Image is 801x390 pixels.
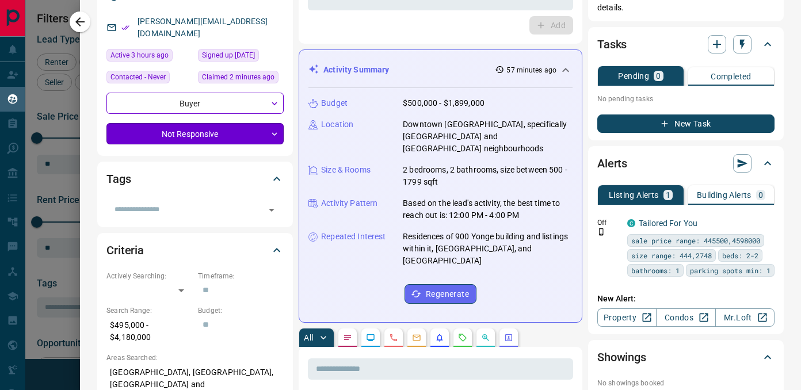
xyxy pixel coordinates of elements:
[403,197,573,221] p: Based on the lead's activity, the best time to reach out is: 12:00 PM - 4:00 PM
[597,343,775,371] div: Showings
[711,72,752,81] p: Completed
[138,17,268,38] a: [PERSON_NAME][EMAIL_ADDRESS][DOMAIN_NAME]
[656,72,661,80] p: 0
[597,114,775,133] button: New Task
[106,93,284,114] div: Buyer
[403,97,485,109] p: $500,000 - $1,899,000
[264,202,280,218] button: Open
[321,97,348,109] p: Budget
[631,250,712,261] span: size range: 444,2748
[389,333,398,342] svg: Calls
[597,90,775,108] p: No pending tasks
[321,118,353,131] p: Location
[403,118,573,155] p: Downtown [GEOGRAPHIC_DATA], specifically [GEOGRAPHIC_DATA] and [GEOGRAPHIC_DATA] neighbourhoods
[198,49,284,65] div: Tue Nov 05 2019
[121,24,129,32] svg: Email Verified
[323,64,389,76] p: Activity Summary
[481,333,490,342] svg: Opportunities
[597,308,657,327] a: Property
[106,316,192,347] p: $495,000 - $4,180,000
[627,219,635,227] div: condos.ca
[321,197,377,209] p: Activity Pattern
[597,30,775,58] div: Tasks
[106,123,284,144] div: Not Responsive
[597,348,646,366] h2: Showings
[308,59,573,81] div: Activity Summary57 minutes ago
[597,150,775,177] div: Alerts
[106,305,192,316] p: Search Range:
[321,164,371,176] p: Size & Rooms
[198,71,284,87] div: Wed Aug 13 2025
[758,191,763,199] p: 0
[198,305,284,316] p: Budget:
[343,333,352,342] svg: Notes
[403,231,573,267] p: Residences of 900 Yonge building and listings within it, [GEOGRAPHIC_DATA], and [GEOGRAPHIC_DATA]
[106,170,131,188] h2: Tags
[609,191,659,199] p: Listing Alerts
[697,191,752,199] p: Building Alerts
[106,236,284,264] div: Criteria
[597,378,775,388] p: No showings booked
[106,353,284,363] p: Areas Searched:
[403,164,573,188] p: 2 bedrooms, 2 bathrooms, size between 500 - 1799 sqft
[106,165,284,193] div: Tags
[106,49,192,65] div: Wed Aug 13 2025
[597,217,620,228] p: Off
[366,333,375,342] svg: Lead Browsing Activity
[597,35,627,53] h2: Tasks
[690,265,771,276] span: parking spots min: 1
[656,308,715,327] a: Condos
[110,49,169,61] span: Active 3 hours ago
[106,271,192,281] p: Actively Searching:
[202,71,274,83] span: Claimed 2 minutes ago
[106,241,144,259] h2: Criteria
[631,265,680,276] span: bathrooms: 1
[597,293,775,305] p: New Alert:
[597,228,605,236] svg: Push Notification Only
[458,333,467,342] svg: Requests
[405,284,476,304] button: Regenerate
[639,219,697,228] a: Tailored For You
[321,231,386,243] p: Repeated Interest
[597,154,627,173] h2: Alerts
[631,235,760,246] span: sale price range: 445500,4598000
[504,333,513,342] svg: Agent Actions
[506,65,556,75] p: 57 minutes ago
[110,71,166,83] span: Contacted - Never
[198,271,284,281] p: Timeframe:
[618,72,649,80] p: Pending
[715,308,775,327] a: Mr.Loft
[412,333,421,342] svg: Emails
[722,250,758,261] span: beds: 2-2
[666,191,670,199] p: 1
[202,49,255,61] span: Signed up [DATE]
[435,333,444,342] svg: Listing Alerts
[304,334,313,342] p: All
